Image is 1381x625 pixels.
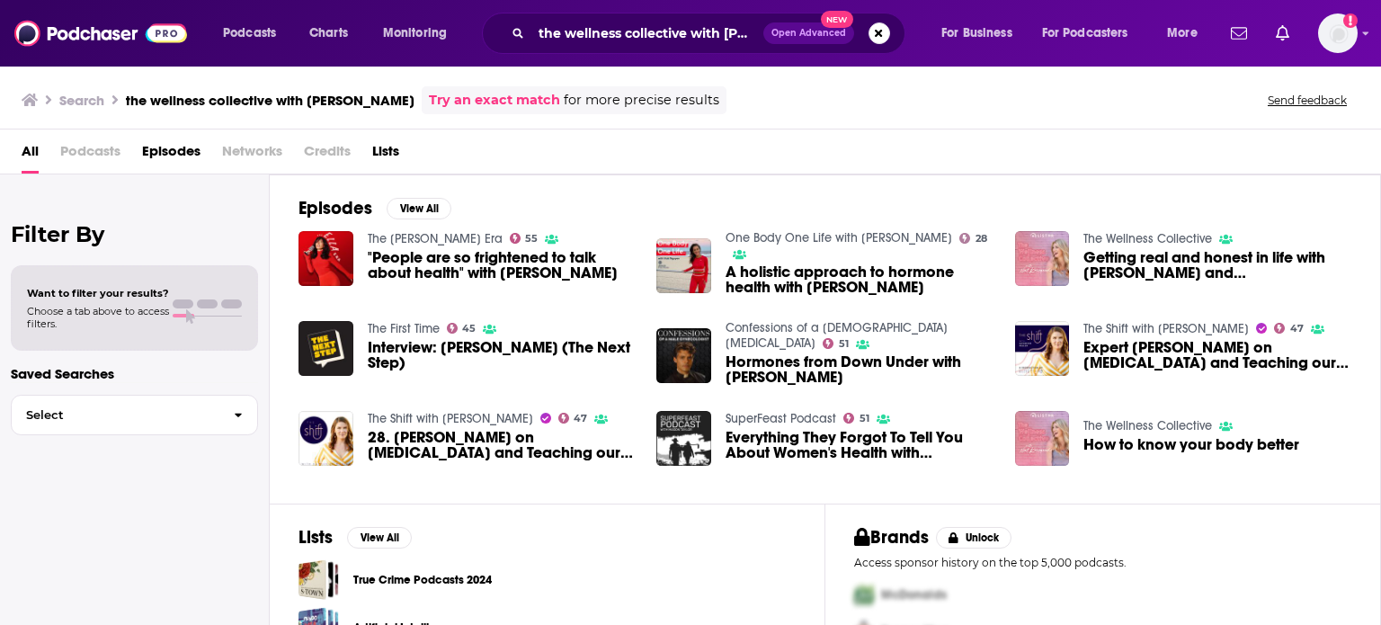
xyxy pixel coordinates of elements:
[368,340,636,371] a: Interview: Nat Kringoudis (The Next Step)
[298,321,353,376] img: Interview: Nat Kringoudis (The Next Step)
[1224,18,1254,49] a: Show notifications dropdown
[368,411,533,426] a: The Shift with Katherine Maslen
[210,19,299,48] button: open menu
[941,21,1012,46] span: For Business
[429,90,560,111] a: Try an exact match
[1015,411,1070,466] img: How to know your body better
[574,415,587,423] span: 47
[309,21,348,46] span: Charts
[656,411,711,466] img: Everything They Forgot To Tell You About Women's Health with Nat Kringoudis
[1269,18,1296,49] a: Show notifications dropdown
[726,354,993,385] span: Hormones from Down Under with [PERSON_NAME]
[60,137,120,174] span: Podcasts
[1318,13,1358,53] button: Show profile menu
[22,137,39,174] a: All
[1083,340,1351,371] span: Expert [PERSON_NAME] on [MEDICAL_DATA] and Teaching our Children about Reproductive Health
[1015,231,1070,286] img: Getting real and honest in life with Nat and Cecelia
[1343,13,1358,28] svg: Add a profile image
[881,587,947,603] span: McDonalds
[142,137,200,174] a: Episodes
[126,92,414,109] h3: the wellness collective with [PERSON_NAME]
[726,320,948,351] a: Confessions of a Male Gynecologist
[1083,437,1299,452] a: How to know your body better
[298,526,412,549] a: ListsView All
[370,19,470,48] button: open menu
[823,338,849,349] a: 51
[1274,323,1304,334] a: 47
[763,22,854,44] button: Open AdvancedNew
[353,570,492,590] a: True Crime Podcasts 2024
[447,323,477,334] a: 45
[11,221,258,247] h2: Filter By
[860,415,869,423] span: 51
[839,340,849,348] span: 51
[854,556,1351,569] p: Access sponsor history on the top 5,000 podcasts.
[726,430,993,460] span: Everything They Forgot To Tell You About Women's Health with [PERSON_NAME]
[726,354,993,385] a: Hormones from Down Under with Nat Kringoudis
[14,16,187,50] img: Podchaser - Follow, Share and Rate Podcasts
[368,231,503,246] a: The Ella Era
[368,321,440,336] a: The First Time
[387,198,451,219] button: View All
[1154,19,1220,48] button: open menu
[11,365,258,382] p: Saved Searches
[656,328,711,383] a: Hormones from Down Under with Nat Kringoudis
[27,305,169,330] span: Choose a tab above to access filters.
[1083,340,1351,371] a: Expert Nat Kringoudis on Chinese Medicine and Teaching our Children about Reproductive Health
[1083,250,1351,281] span: Getting real and honest in life with [PERSON_NAME] and [PERSON_NAME]
[368,430,636,460] a: 28. Nat Kringoudis on Chinese Medicine and Teaching our Children about Reproductive Health
[298,526,333,549] h2: Lists
[59,92,104,109] h3: Search
[1167,21,1198,46] span: More
[510,233,539,244] a: 55
[959,233,987,244] a: 28
[1262,93,1352,108] button: Send feedback
[223,21,276,46] span: Podcasts
[1042,21,1128,46] span: For Podcasters
[368,340,636,371] span: Interview: [PERSON_NAME] (The Next Step)
[929,19,1035,48] button: open menu
[771,29,846,38] span: Open Advanced
[1030,19,1154,48] button: open menu
[222,137,282,174] span: Networks
[1318,13,1358,53] img: User Profile
[726,264,993,295] a: A holistic approach to hormone health with Nat Kringoudis
[1015,321,1070,376] a: Expert Nat Kringoudis on Chinese Medicine and Teaching our Children about Reproductive Health
[1083,231,1212,246] a: The Wellness Collective
[499,13,922,54] div: Search podcasts, credits, & more...
[656,238,711,293] img: A holistic approach to hormone health with Nat Kringoudis
[27,287,169,299] span: Want to filter your results?
[1083,418,1212,433] a: The Wellness Collective
[726,411,836,426] a: SuperFeast Podcast
[525,235,538,243] span: 55
[298,197,372,219] h2: Episodes
[11,395,258,435] button: Select
[1083,321,1249,336] a: The Shift with Katherine Maslen
[1083,250,1351,281] a: Getting real and honest in life with Nat and Cecelia
[383,21,447,46] span: Monitoring
[976,235,987,243] span: 28
[558,413,588,424] a: 47
[298,231,353,286] img: "People are so frightened to talk about health" with Nat Kringoudis
[298,559,339,600] span: True Crime Podcasts 2024
[298,411,353,466] img: 28. Nat Kringoudis on Chinese Medicine and Teaching our Children about Reproductive Health
[726,230,952,246] a: One Body One Life with Vicki Nguyen
[531,19,763,48] input: Search podcasts, credits, & more...
[347,527,412,549] button: View All
[843,413,869,424] a: 51
[368,250,636,281] a: "People are so frightened to talk about health" with Nat Kringoudis
[821,11,853,28] span: New
[847,576,881,613] img: First Pro Logo
[372,137,399,174] a: Lists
